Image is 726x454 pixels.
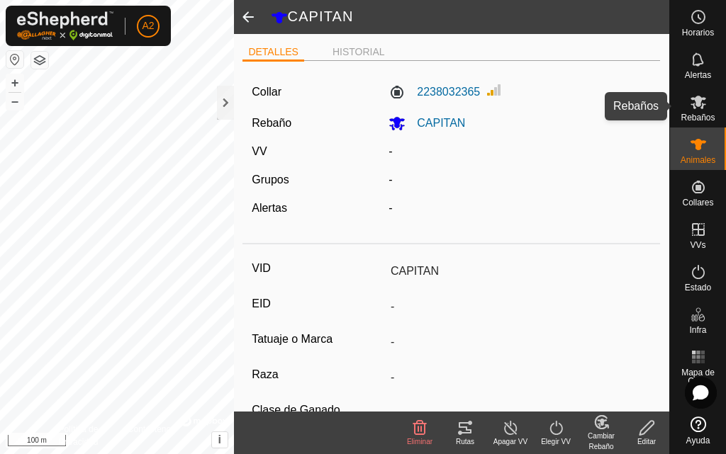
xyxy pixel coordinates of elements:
[252,202,287,214] label: Alertas
[218,433,220,446] span: i
[58,423,110,448] a: Política de Privacidad
[242,45,304,62] li: DETALLES
[407,438,432,446] span: Eliminar
[31,52,48,69] button: Capas del Mapa
[252,145,267,157] label: VV
[327,45,391,59] li: HISTORIAL
[252,117,291,129] label: Rebaño
[682,198,713,207] span: Collares
[252,401,385,419] label: Clase de Ganado
[142,18,154,33] span: A2
[389,145,392,157] app-display-virtual-paddock-transition: -
[128,423,175,448] a: Contáctenos
[681,113,715,122] span: Rebaños
[252,259,385,278] label: VID
[252,174,289,186] label: Grupos
[579,431,624,452] div: Cambiar Rebaño
[252,365,385,384] label: Raza
[6,93,23,110] button: –
[389,84,480,101] label: 2238032365
[690,241,705,249] span: VVs
[6,51,23,68] button: Restablecer Mapa
[17,11,113,40] img: Logo Gallagher
[685,71,711,79] span: Alertas
[681,156,715,164] span: Animales
[383,171,657,188] div: -
[486,81,503,98] img: Intensidad de Señal
[271,8,669,26] h2: CAPITAN
[252,330,385,348] label: Tatuaje o Marca
[533,436,579,447] div: Elegir VV
[624,436,669,447] div: Editar
[674,368,722,385] span: Mapa de Calor
[689,326,706,334] span: Infra
[252,295,385,313] label: EID
[670,411,726,450] a: Ayuda
[682,28,714,37] span: Horarios
[212,432,228,448] button: i
[685,283,711,292] span: Estado
[6,74,23,91] button: +
[488,436,533,447] div: Apagar VV
[252,84,281,101] label: Collar
[442,436,488,447] div: Rutas
[383,200,657,217] div: -
[406,117,465,129] span: CAPITAN
[686,436,710,445] span: Ayuda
